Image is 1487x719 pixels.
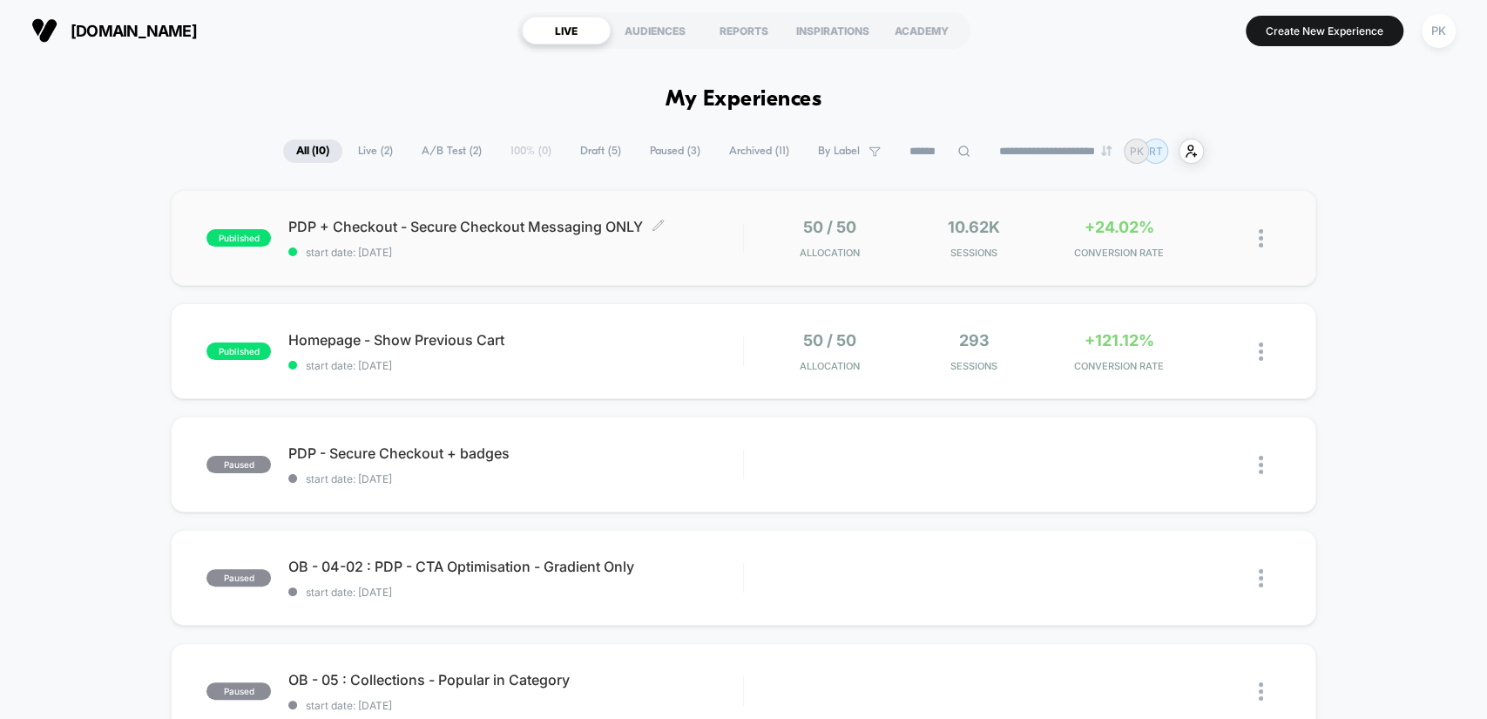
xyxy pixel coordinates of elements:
[959,331,990,349] span: 293
[1149,145,1163,158] p: RT
[666,87,821,112] h1: My Experiences
[1101,146,1112,156] img: end
[31,17,57,44] img: Visually logo
[288,699,742,712] span: start date: [DATE]
[206,229,271,247] span: published
[1084,218,1153,236] span: +24.02%
[288,671,742,688] span: OB - 05 : Collections - Popular in Category
[803,218,856,236] span: 50 / 50
[206,682,271,700] span: paused
[206,343,271,360] span: published
[1416,13,1461,49] button: PK
[288,558,742,575] span: OB - 04-02 : PDP - CTA Optimisation - Gradient Only
[71,22,197,40] span: [DOMAIN_NAME]
[288,218,742,235] span: PDP + Checkout - Secure Checkout Messaging ONLY
[800,247,860,259] span: Allocation
[522,17,611,44] div: LIVE
[1259,229,1263,248] img: close
[1422,14,1456,48] div: PK
[716,139,802,163] span: Archived ( 11 )
[906,247,1042,259] span: Sessions
[288,331,742,349] span: Homepage - Show Previous Cart
[288,359,742,372] span: start date: [DATE]
[700,17,788,44] div: REPORTS
[1130,145,1144,158] p: PK
[788,17,877,44] div: INSPIRATIONS
[637,139,713,163] span: Paused ( 3 )
[818,145,860,158] span: By Label
[345,139,406,163] span: Live ( 2 )
[1051,360,1186,372] span: CONVERSION RATE
[283,139,342,163] span: All ( 10 )
[906,360,1042,372] span: Sessions
[1084,331,1153,349] span: +121.12%
[409,139,495,163] span: A/B Test ( 2 )
[206,456,271,473] span: paused
[1246,16,1403,46] button: Create New Experience
[1259,456,1263,474] img: close
[1051,247,1186,259] span: CONVERSION RATE
[206,569,271,587] span: paused
[1259,569,1263,587] img: close
[877,17,966,44] div: ACADEMY
[948,218,1000,236] span: 10.62k
[803,331,856,349] span: 50 / 50
[567,139,634,163] span: Draft ( 5 )
[288,246,742,259] span: start date: [DATE]
[800,360,860,372] span: Allocation
[288,472,742,485] span: start date: [DATE]
[611,17,700,44] div: AUDIENCES
[288,444,742,462] span: PDP - Secure Checkout + badges
[1259,682,1263,701] img: close
[288,586,742,599] span: start date: [DATE]
[26,17,202,44] button: [DOMAIN_NAME]
[1259,343,1263,361] img: close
